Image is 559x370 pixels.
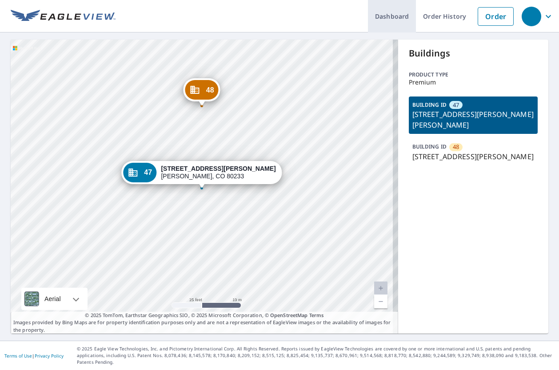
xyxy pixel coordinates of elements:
img: EV Logo [11,10,116,23]
strong: [STREET_ADDRESS][PERSON_NAME] [161,165,276,172]
a: Order [478,7,514,26]
p: BUILDING ID [412,143,447,150]
div: Dropped pin, building 47, Commercial property, 11867 Jackson Cir Thornton, CO 80233 [121,161,282,189]
a: Privacy Policy [35,353,64,359]
p: Product type [409,71,538,79]
div: [PERSON_NAME], CO 80233 [161,165,276,180]
a: Terms of Use [4,353,32,359]
span: 48 [206,87,214,93]
div: Dropped pin, building 48, Commercial property, 11887 Jackson Cir Thornton, CO 80233 [184,78,220,106]
a: Current Level 20, Zoom Out [374,295,387,308]
a: Terms [309,312,324,318]
div: Aerial [42,288,64,310]
a: Current Level 20, Zoom In Disabled [374,282,387,295]
span: 47 [144,169,152,176]
span: 48 [453,143,459,151]
div: Aerial [21,288,88,310]
p: [STREET_ADDRESS][PERSON_NAME][PERSON_NAME] [412,109,535,130]
p: [STREET_ADDRESS][PERSON_NAME] [412,151,535,162]
span: 47 [453,101,459,109]
p: Buildings [409,47,538,60]
p: Images provided by Bing Maps are for property identification purposes only and are not a represen... [11,312,398,334]
a: OpenStreetMap [270,312,307,318]
p: | [4,353,64,358]
p: BUILDING ID [412,101,447,109]
p: Premium [409,79,538,86]
p: © 2025 Eagle View Technologies, Inc. and Pictometry International Corp. All Rights Reserved. Repo... [77,346,555,366]
span: © 2025 TomTom, Earthstar Geographics SIO, © 2025 Microsoft Corporation, © [85,312,323,319]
